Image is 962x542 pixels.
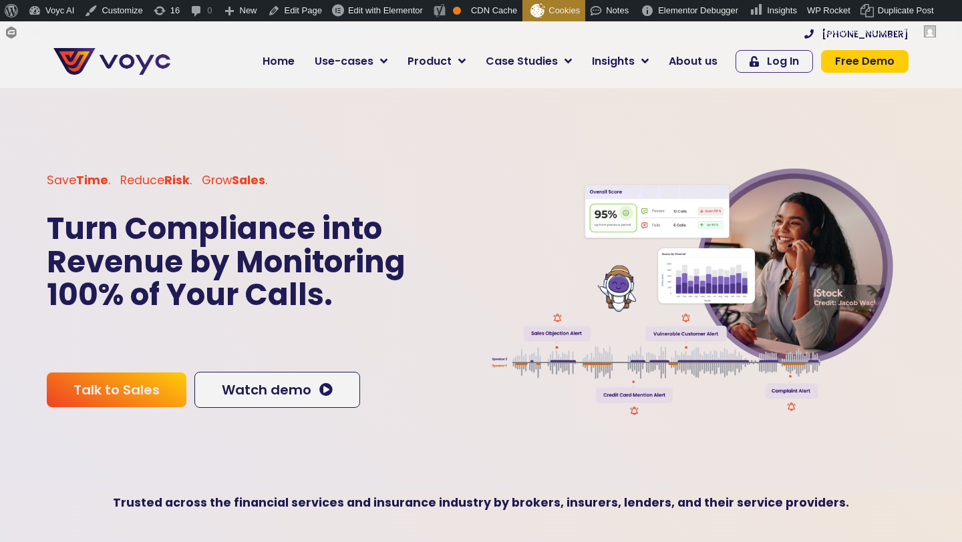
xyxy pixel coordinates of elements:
a: Watch demo [194,372,360,408]
img: Frame 8 [485,155,899,424]
span: Talk to Sales [73,383,160,396]
a: Use-cases [305,48,397,75]
span: Use-cases [315,53,373,69]
span: Product [408,53,452,69]
a: Insights [582,48,659,75]
div: OK [453,7,461,15]
img: voyc-full-logo [53,48,170,75]
a: Talk to Sales [47,372,186,407]
a: Product [397,48,476,75]
span: Forms [22,21,47,43]
a: Howdy, [816,21,941,43]
span: Watch demo [222,383,311,396]
p: Save . Reduce . Grow . [47,172,468,189]
b: Sales [232,172,265,188]
span: [PERSON_NAME] [848,27,920,37]
a: Home [253,48,305,75]
a: About us [659,48,728,75]
span: Insights [592,53,635,69]
span: Edit with Elementor [348,5,423,15]
a: Free Demo [821,50,909,73]
a: [PHONE_NUMBER] [804,29,909,39]
b: Time [76,172,108,188]
span: Log In [767,56,799,67]
a: Log In [736,50,813,73]
span: Free Demo [835,56,895,67]
b: Risk [164,172,190,188]
b: Trusted across the financial services and insurance industry by brokers, insurers, lenders, and t... [113,495,849,511]
span: About us [669,53,717,69]
a: Case Studies [476,48,582,75]
p: Turn Compliance into Revenue by Monitoring 100% of Your Calls. [47,212,477,312]
span: Case Studies [486,53,558,69]
span: Home [263,53,295,69]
